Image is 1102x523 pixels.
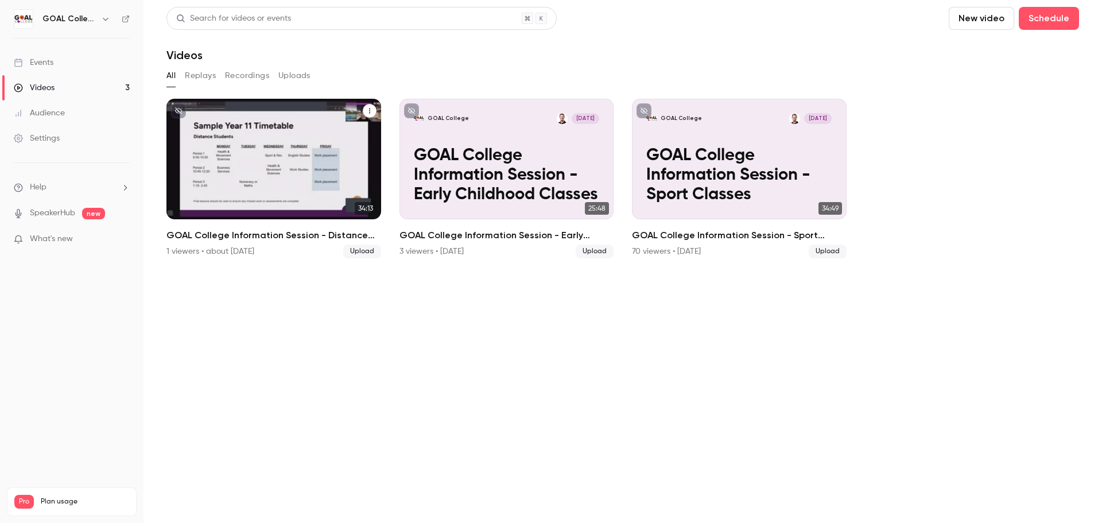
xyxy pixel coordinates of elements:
[399,246,464,257] div: 3 viewers • [DATE]
[557,113,568,124] img: Brad Chitty
[572,113,599,124] span: [DATE]
[661,115,702,122] p: GOAL College
[428,115,469,122] p: GOAL College
[171,103,186,118] button: unpublished
[818,202,842,215] span: 34:49
[14,495,34,509] span: Pro
[166,246,254,257] div: 1 viewers • about [DATE]
[399,228,614,242] h2: GOAL College Information Session - Early Childhood Classes
[14,57,53,68] div: Events
[399,99,614,258] a: GOAL College Information Session - Early Childhood ClassesGOAL CollegeBrad Chitty[DATE]GOAL Colle...
[632,99,847,258] li: GOAL College Information Session - Sport Classes
[414,113,425,124] img: GOAL College Information Session - Early Childhood Classes
[632,228,847,242] h2: GOAL College Information Session - Sport Classes
[82,208,105,219] span: new
[637,103,651,118] button: unpublished
[166,7,1079,516] section: Videos
[404,103,419,118] button: unpublished
[355,202,377,215] span: 34:13
[646,146,832,205] p: GOAL College Information Session - Sport Classes
[632,99,847,258] a: GOAL College Information Session - Sport ClassesGOAL CollegeBrad Chitty[DATE]GOAL College Informa...
[166,99,1079,258] ul: Videos
[14,10,33,28] img: GOAL College
[278,67,311,85] button: Uploads
[632,246,701,257] div: 70 viewers • [DATE]
[646,113,657,124] img: GOAL College Information Session - Sport Classes
[30,181,46,193] span: Help
[166,99,381,258] a: 34:13GOAL College Information Session - Distance Education Classes1 viewers • about [DATE]Upload
[14,181,130,193] li: help-dropdown-opener
[166,48,203,62] h1: Videos
[166,67,176,85] button: All
[14,133,60,144] div: Settings
[116,234,130,245] iframe: Noticeable Trigger
[14,82,55,94] div: Videos
[789,113,800,124] img: Brad Chitty
[804,113,832,124] span: [DATE]
[414,146,599,205] p: GOAL College Information Session - Early Childhood Classes
[343,245,381,258] span: Upload
[585,202,609,215] span: 25:48
[42,13,96,25] h6: GOAL College
[809,245,847,258] span: Upload
[166,228,381,242] h2: GOAL College Information Session - Distance Education Classes
[576,245,614,258] span: Upload
[399,99,614,258] li: GOAL College Information Session - Early Childhood Classes
[176,13,291,25] div: Search for videos or events
[949,7,1014,30] button: New video
[14,107,65,119] div: Audience
[185,67,216,85] button: Replays
[41,497,129,506] span: Plan usage
[1019,7,1079,30] button: Schedule
[30,207,75,219] a: SpeakerHub
[30,233,73,245] span: What's new
[166,99,381,258] li: GOAL College Information Session - Distance Education Classes
[225,67,269,85] button: Recordings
